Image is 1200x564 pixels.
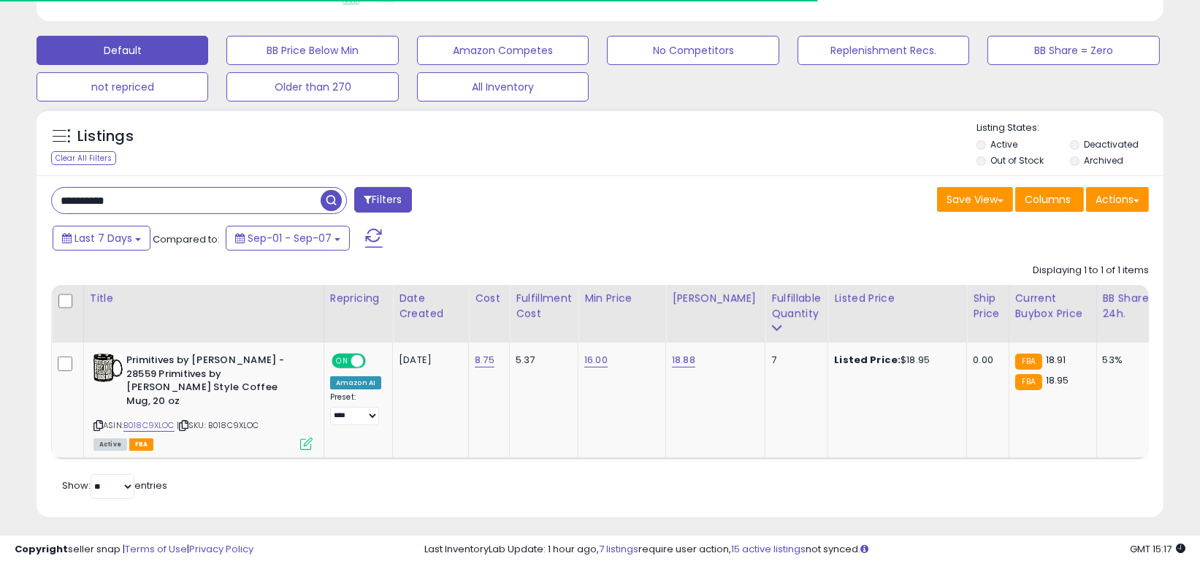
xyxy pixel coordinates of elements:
div: Cost [475,291,503,306]
div: [DATE] [399,354,457,367]
p: Listing States: [977,121,1163,135]
button: All Inventory [417,72,589,102]
span: | SKU: B018C9XLOC [177,419,259,431]
div: BB Share 24h. [1103,291,1156,321]
div: ASIN: [93,354,313,449]
button: Filters [354,187,411,213]
a: 15 active listings [731,542,806,556]
div: Amazon AI [330,376,381,389]
div: [PERSON_NAME] [672,291,759,306]
div: seller snap | | [15,543,253,557]
div: Ship Price [973,291,1002,321]
a: 7 listings [599,542,638,556]
a: 16.00 [584,353,608,367]
button: BB Share = Zero [987,36,1159,65]
span: Last 7 Days [74,231,132,245]
span: 2025-09-17 15:17 GMT [1130,542,1185,556]
button: Amazon Competes [417,36,589,65]
div: Date Created [399,291,462,321]
button: Columns [1015,187,1084,212]
div: 7 [771,354,817,367]
button: Actions [1086,187,1149,212]
b: Primitives by [PERSON_NAME] - 28559 Primitives by [PERSON_NAME] Style Coffee Mug, 20 oz [126,354,304,411]
div: Repricing [330,291,386,306]
b: Listed Price: [834,353,901,367]
span: ON [333,355,351,367]
img: 51EbimpbS6L._SL40_.jpg [93,354,123,382]
div: Current Buybox Price [1015,291,1090,321]
label: Deactivated [1084,138,1139,150]
span: Columns [1025,192,1071,207]
div: Min Price [584,291,660,306]
a: 8.75 [475,353,494,367]
a: B018C9XLOC [123,419,175,432]
label: Out of Stock [990,154,1044,167]
div: 53% [1103,354,1151,367]
h5: Listings [77,126,134,147]
div: $18.95 [834,354,955,367]
button: Last 7 Days [53,226,150,251]
button: Save View [937,187,1013,212]
div: Preset: [330,392,381,424]
span: FBA [129,438,154,451]
span: Compared to: [153,232,220,246]
div: Fulfillable Quantity [771,291,822,321]
a: 18.88 [672,353,695,367]
button: Default [37,36,208,65]
div: Title [90,291,318,306]
button: Replenishment Recs. [798,36,969,65]
div: 0.00 [973,354,997,367]
a: Privacy Policy [189,542,253,556]
div: Fulfillment Cost [516,291,572,321]
div: Clear All Filters [51,151,116,165]
div: 5.37 [516,354,567,367]
small: FBA [1015,374,1042,390]
button: Sep-01 - Sep-07 [226,226,350,251]
span: 18.95 [1046,373,1069,387]
small: FBA [1015,354,1042,370]
div: Displaying 1 to 1 of 1 items [1033,264,1149,278]
span: Show: entries [62,479,167,492]
span: All listings currently available for purchase on Amazon [93,438,127,451]
a: Terms of Use [125,542,187,556]
div: Listed Price [834,291,960,306]
button: BB Price Below Min [226,36,398,65]
label: Active [990,138,1017,150]
div: Last InventoryLab Update: 1 hour ago, require user action, not synced. [424,543,1185,557]
span: 18.91 [1046,353,1066,367]
span: Sep-01 - Sep-07 [248,231,332,245]
button: not repriced [37,72,208,102]
span: OFF [364,355,387,367]
button: No Competitors [607,36,779,65]
button: Older than 270 [226,72,398,102]
strong: Copyright [15,542,68,556]
label: Archived [1084,154,1123,167]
